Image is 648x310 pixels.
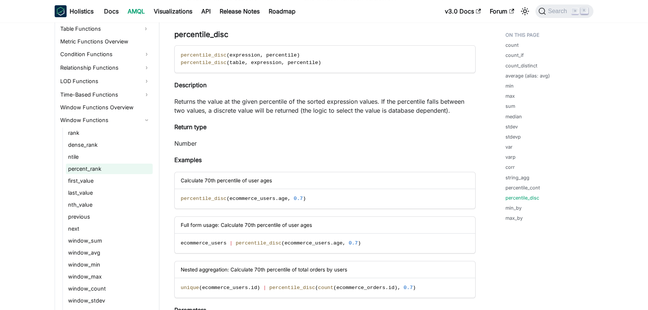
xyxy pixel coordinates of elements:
[66,271,153,282] a: window_max
[251,285,257,291] span: id
[505,113,522,120] a: median
[174,81,207,89] strong: Description
[281,60,284,66] span: ,
[66,224,153,234] a: next
[275,196,278,201] span: .
[330,240,333,246] span: .
[264,5,300,17] a: Roadmap
[174,156,202,164] strong: Examples
[174,97,476,115] p: Returns the value at the given percentile of the sorted expression values. If the percentile fall...
[66,235,153,246] a: window_sum
[202,285,248,291] span: ecommerce_users
[318,60,321,66] span: )
[175,172,475,189] div: Calculate 70th percentile of user ages
[47,22,159,310] nav: Docs sidebar
[388,285,394,291] span: id
[333,240,342,246] span: age
[66,152,153,162] a: ntile
[269,285,315,291] span: percentile_disc
[318,285,333,291] span: count
[294,196,303,201] span: 0.7
[385,285,388,291] span: .
[226,196,229,201] span: (
[358,240,361,246] span: )
[251,60,282,66] span: expression
[394,285,397,291] span: )
[342,240,345,246] span: ,
[199,285,202,291] span: (
[100,5,123,17] a: Docs
[55,5,67,17] img: Holistics
[440,5,485,17] a: v3.0 Docs
[505,92,515,100] a: max
[505,164,515,171] a: corr
[505,204,522,212] a: min_by
[175,217,475,234] div: Full form usage: Calculate 70th percentile of user ages
[66,247,153,258] a: window_avg
[485,5,519,17] a: Forum
[248,285,251,291] span: .
[288,60,318,66] span: percentile
[284,240,330,246] span: ecommerce_users
[66,259,153,270] a: window_min
[139,23,153,35] button: Expand sidebar category 'Table Functions'
[571,8,579,15] kbd: ⌘
[58,23,139,35] a: Table Functions
[505,154,516,161] a: varp
[260,52,263,58] span: ,
[505,174,529,181] a: string_agg
[215,5,264,17] a: Release Notes
[397,285,400,291] span: ,
[266,52,297,58] span: percentile
[181,240,226,246] span: ecommerce_users
[66,295,153,306] a: window_stdev
[505,62,537,69] a: count_distinct
[245,60,248,66] span: ,
[174,139,476,148] p: Number
[66,200,153,210] a: nth_value
[226,60,229,66] span: (
[58,62,153,74] a: Relationship Functions
[66,283,153,294] a: window_count
[66,176,153,186] a: first_value
[174,30,476,39] h3: percentile_disc
[58,89,153,101] a: Time-Based Functions
[505,184,540,191] a: percentile_cont
[581,7,588,14] kbd: K
[236,240,281,246] span: percentile_disc
[58,75,153,87] a: LOD Functions
[278,196,287,201] span: age
[58,102,153,113] a: Window Functions Overview
[315,285,318,291] span: (
[519,5,531,17] button: Switch between dark and light mode (currently light mode)
[181,285,199,291] span: unique
[230,60,245,66] span: table
[230,240,233,246] span: |
[66,212,153,222] a: previous
[505,133,521,140] a: stdevp
[336,285,385,291] span: ecommerce_orders
[149,5,197,17] a: Visualizations
[58,114,153,126] a: Window Functions
[505,215,523,222] a: max_by
[505,123,518,130] a: stdev
[505,42,519,49] a: count
[413,285,416,291] span: )
[174,123,207,131] strong: Return type
[55,5,94,17] a: HolisticsHolistics
[58,48,153,60] a: Condition Functions
[226,52,229,58] span: (
[263,285,266,291] span: |
[535,4,593,18] button: Search (Command+K)
[505,52,524,59] a: count_if
[297,52,300,58] span: )
[123,5,149,17] a: AMQL
[505,82,514,89] a: min
[505,143,513,151] a: var
[66,164,153,174] a: percent_rank
[303,196,306,201] span: )
[181,60,226,66] span: percentile_disc
[58,36,153,47] a: Metric Functions Overview
[349,240,358,246] span: 0.7
[66,188,153,198] a: last_value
